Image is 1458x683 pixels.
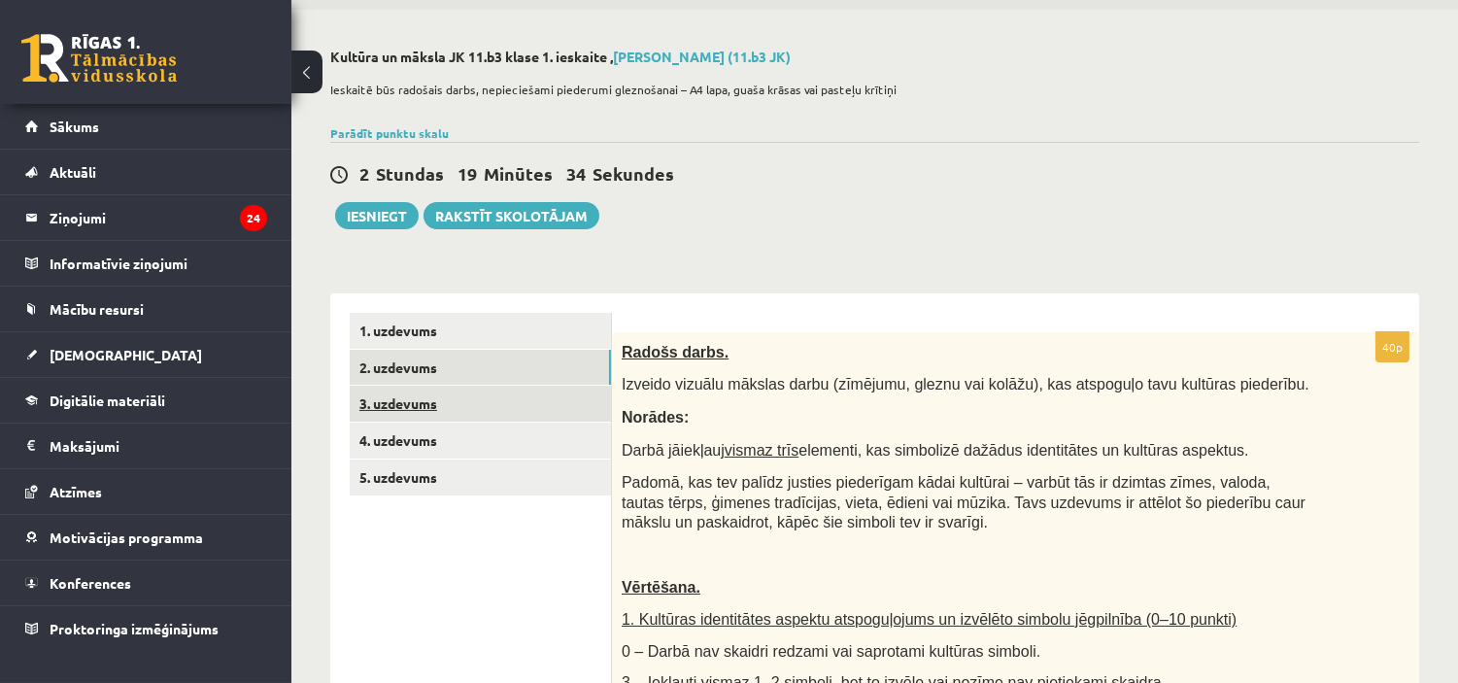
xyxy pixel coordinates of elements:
span: Norādes: [622,409,689,426]
span: Proktoringa izmēģinājums [50,620,219,637]
span: Aktuāli [50,163,96,181]
span: Darbā jāiekļauj elementi, kas simbolizē dažādus identitātes un kultūras aspektus. [622,442,1249,459]
span: 0 – Darbā nav skaidri redzami vai saprotami kultūras simboli. [622,643,1040,660]
span: Padomā, kas tev palīdz justies piederīgam kādai kultūrai – varbūt tās ir dzimtas zīmes, valoda, t... [622,474,1305,530]
a: Maksājumi [25,424,267,468]
a: 1. uzdevums [350,313,611,349]
span: Konferences [50,574,131,592]
span: Motivācijas programma [50,529,203,546]
a: Rakstīt skolotājam [424,202,599,229]
u: vismaz trīs [725,442,798,459]
a: [DEMOGRAPHIC_DATA] [25,332,267,377]
span: Mācību resursi [50,300,144,318]
a: Proktoringa izmēģinājums [25,606,267,651]
body: Bagātinātā teksta redaktors, wiswyg-editor-user-answer-47433863020420 [19,19,766,40]
a: Atzīmes [25,469,267,514]
a: 5. uzdevums [350,460,611,495]
span: 1. Kultūras identitātes aspektu atspoguļojums un izvēlēto simbolu jēgpilnība (0–10 punkti) [622,611,1237,628]
h2: Kultūra un māksla JK 11.b3 klase 1. ieskaite , [330,49,1419,65]
legend: Maksājumi [50,424,267,468]
a: 3. uzdevums [350,386,611,422]
span: 34 [566,162,586,185]
a: [PERSON_NAME] (11.b3 JK) [613,48,791,65]
a: Rīgas 1. Tālmācības vidusskola [21,34,177,83]
a: Parādīt punktu skalu [330,125,449,141]
span: Stundas [376,162,444,185]
a: Mācību resursi [25,287,267,331]
p: Ieskaitē būs radošais darbs, nepieciešami piederumi gleznošanai – A4 lapa, guaša krāsas vai paste... [330,81,1409,98]
legend: Informatīvie ziņojumi [50,241,267,286]
a: Informatīvie ziņojumi [25,241,267,286]
span: 19 [458,162,477,185]
a: 2. uzdevums [350,350,611,386]
span: 2 [359,162,369,185]
p: 40p [1375,331,1409,362]
a: Aktuāli [25,150,267,194]
a: Konferences [25,561,267,605]
span: Digitālie materiāli [50,392,165,409]
a: Ziņojumi24 [25,195,267,240]
span: Radošs darbs. [622,344,729,360]
span: Vērtēšana. [622,579,700,596]
a: Motivācijas programma [25,515,267,560]
button: Iesniegt [335,202,419,229]
span: Sekundes [593,162,674,185]
a: 4. uzdevums [350,423,611,459]
span: Atzīmes [50,483,102,500]
span: Izveido vizuālu mākslas darbu (zīmējumu, gleznu vai kolāžu), kas atspoguļo tavu kultūras piederību. [622,376,1309,393]
span: Sākums [50,118,99,135]
a: Digitālie materiāli [25,378,267,423]
legend: Ziņojumi [50,195,267,240]
i: 24 [240,205,267,231]
a: Sākums [25,104,267,149]
span: Minūtes [484,162,553,185]
span: [DEMOGRAPHIC_DATA] [50,346,202,363]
